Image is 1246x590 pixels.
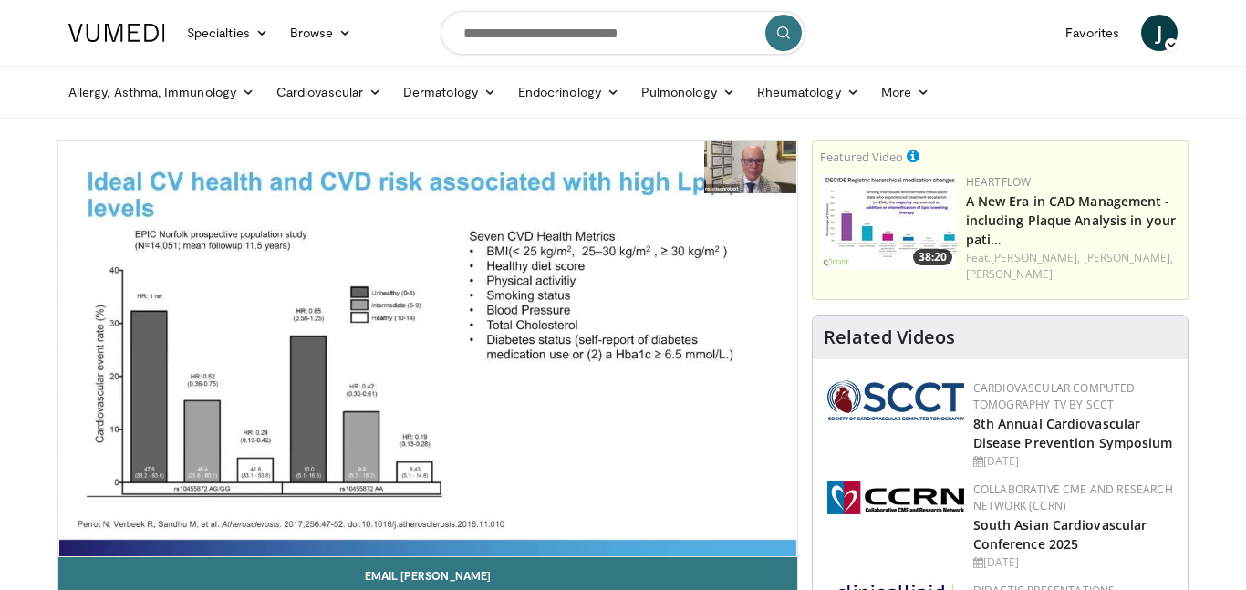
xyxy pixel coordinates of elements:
[630,74,746,110] a: Pulmonology
[820,174,957,270] a: 38:20
[973,380,1136,412] a: Cardiovascular Computed Tomography TV by SCCT
[746,74,870,110] a: Rheumatology
[279,15,363,51] a: Browse
[820,174,957,270] img: 738d0e2d-290f-4d89-8861-908fb8b721dc.150x105_q85_crop-smart_upscale.jpg
[966,250,1180,283] div: Feat.
[913,249,952,265] span: 38:20
[973,415,1173,451] a: 8th Annual Cardiovascular Disease Prevention Symposium
[966,192,1176,248] a: A New Era in CAD Management - including Plaque Analysis in your pati…
[827,380,964,420] img: 51a70120-4f25-49cc-93a4-67582377e75f.png.150x105_q85_autocrop_double_scale_upscale_version-0.2.png
[973,554,1173,571] div: [DATE]
[1084,250,1173,265] a: [PERSON_NAME],
[1141,15,1178,51] a: J
[441,11,805,55] input: Search topics, interventions
[68,24,165,42] img: VuMedi Logo
[58,141,797,557] video-js: Video Player
[820,149,903,165] small: Featured Video
[973,453,1173,470] div: [DATE]
[827,481,964,514] img: a04ee3ba-8487-4636-b0fb-5e8d268f3737.png.150x105_q85_autocrop_double_scale_upscale_version-0.2.png
[973,481,1173,513] a: Collaborative CME and Research Network (CCRN)
[507,74,630,110] a: Endocrinology
[1054,15,1130,51] a: Favorites
[824,326,955,348] h4: Related Videos
[973,516,1147,553] a: South Asian Cardiovascular Conference 2025
[392,74,507,110] a: Dermatology
[176,15,279,51] a: Specialties
[991,250,1080,265] a: [PERSON_NAME],
[57,74,265,110] a: Allergy, Asthma, Immunology
[265,74,392,110] a: Cardiovascular
[966,174,1032,190] a: Heartflow
[870,74,940,110] a: More
[966,266,1053,282] a: [PERSON_NAME]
